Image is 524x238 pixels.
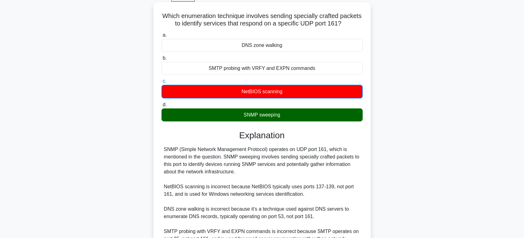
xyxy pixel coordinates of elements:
[163,32,167,38] span: a.
[162,85,363,98] div: NetBIOS scanning
[162,39,363,52] div: DNS zone walking
[162,108,363,121] div: SNMP sweeping
[163,55,167,61] span: b.
[165,130,359,141] h3: Explanation
[161,12,363,28] h5: Which enumeration technique involves sending specially crafted packets to identify services that ...
[163,102,167,107] span: d.
[163,78,166,84] span: c.
[162,62,363,75] div: SMTP probing with VRFY and EXPN commands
